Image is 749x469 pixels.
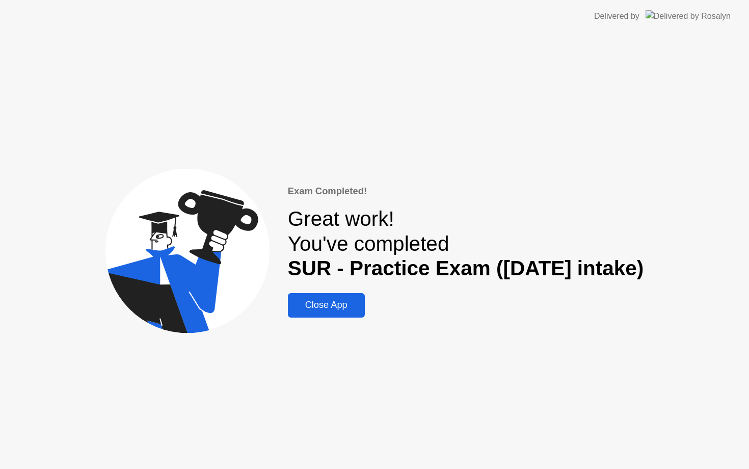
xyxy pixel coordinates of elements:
div: Exam Completed! [288,184,644,198]
div: Close App [291,300,362,310]
div: Great work! You've completed [288,206,644,281]
b: SUR - Practice Exam ([DATE] intake) [288,256,644,280]
button: Close App [288,293,365,318]
div: Delivered by [594,10,639,22]
img: Delivered by Rosalyn [646,10,731,22]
